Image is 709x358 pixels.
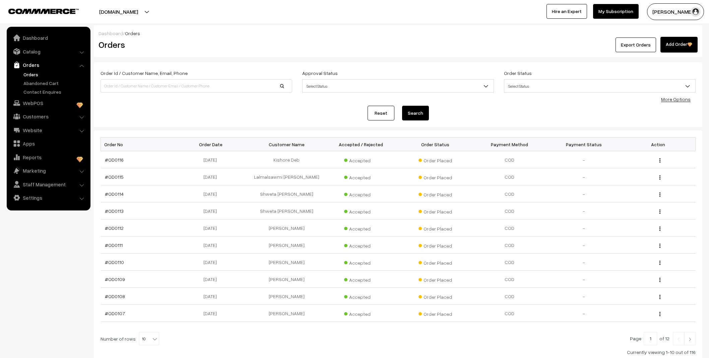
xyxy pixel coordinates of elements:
img: Menu [659,312,660,316]
td: COD [472,237,547,254]
span: Number of rows [101,335,136,342]
th: Order Status [398,138,472,151]
div: / [99,30,698,37]
td: - [547,202,621,219]
img: COMMMERCE [8,9,79,14]
a: #OD0114 [105,191,124,197]
button: [PERSON_NAME] [647,3,704,20]
td: - [547,237,621,254]
th: Accepted / Rejected [324,138,398,151]
span: Accepted [344,258,378,266]
td: COD [472,168,547,185]
label: Order Status [504,70,532,77]
span: Order Placed [418,292,452,300]
td: COD [472,305,547,322]
h2: Orders [99,39,292,50]
button: Search [402,106,429,120]
img: Menu [659,278,660,282]
td: COD [472,185,547,202]
button: [DOMAIN_NAME] [76,3,162,20]
span: Accepted [344,241,378,249]
td: - [547,305,621,322]
span: Accepted [344,189,378,198]
a: Catalog [8,46,88,58]
a: #OD0116 [105,157,124,163]
td: COD [472,254,547,271]
img: Menu [659,209,660,214]
label: Approval Status [302,70,338,77]
a: #OD0110 [105,259,124,265]
a: Contact Enquires [22,88,88,95]
span: Select Status [302,79,494,93]
span: Orders [125,30,140,36]
span: Order Placed [418,206,452,215]
td: [DATE] [175,168,249,185]
img: Menu [659,261,660,265]
span: Order Placed [418,189,452,198]
th: Action [621,138,696,151]
img: Menu [659,192,660,197]
td: - [547,288,621,305]
a: WebPOS [8,97,88,109]
span: Select Status [504,79,696,93]
a: Settings [8,192,88,204]
th: Order No [101,138,175,151]
a: Marketing [8,165,88,177]
span: Order Placed [418,275,452,283]
label: Order Id / Customer Name, Email, Phone [101,70,188,77]
th: Payment Status [547,138,621,151]
a: COMMMERCE [8,7,67,15]
a: #OD0107 [105,310,125,316]
span: Order Placed [418,223,452,232]
td: [DATE] [175,185,249,202]
td: [PERSON_NAME] [249,305,324,322]
td: [DATE] [175,202,249,219]
td: COD [472,288,547,305]
div: Currently viewing 1-10 out of 116 [101,349,696,356]
a: Reports [8,151,88,163]
td: COD [472,271,547,288]
td: [PERSON_NAME] [249,271,324,288]
span: Order Placed [418,155,452,164]
a: #OD0115 [105,174,124,180]
img: Menu [659,295,660,299]
a: My Subscription [593,4,639,19]
td: [DATE] [175,305,249,322]
a: #OD0113 [105,208,124,214]
a: #OD0111 [105,242,123,248]
td: Shweta [PERSON_NAME] [249,185,324,202]
span: Order Placed [418,258,452,266]
span: Accepted [344,223,378,232]
span: 10 [139,332,159,345]
td: [DATE] [175,288,249,305]
a: Hire an Expert [546,4,587,19]
span: Accepted [344,292,378,300]
img: Menu [659,244,660,248]
span: Page [630,336,641,341]
span: Order Placed [418,241,452,249]
span: Select Status [303,80,494,92]
td: Lalmalsawmi [PERSON_NAME] [249,168,324,185]
a: Staff Management [8,178,88,190]
a: #OD0112 [105,225,124,231]
a: #OD0109 [105,276,125,282]
th: Payment Method [472,138,547,151]
th: Customer Name [249,138,324,151]
img: Menu [659,227,660,231]
td: Shweta [PERSON_NAME] [249,202,324,219]
a: Abandoned Cart [22,80,88,87]
span: 10 [139,332,159,346]
a: Add Order [660,37,698,53]
td: - [547,185,621,202]
a: More Options [661,96,691,102]
td: [DATE] [175,237,249,254]
td: - [547,254,621,271]
span: Order Placed [418,172,452,181]
a: Reset [368,106,394,120]
a: #OD0108 [105,293,125,299]
td: COD [472,202,547,219]
th: Order Date [175,138,249,151]
img: user [691,7,701,17]
a: Apps [8,138,88,150]
img: Left [675,337,682,341]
